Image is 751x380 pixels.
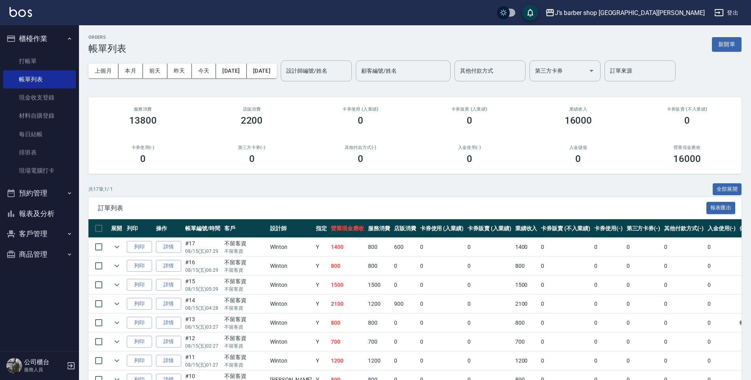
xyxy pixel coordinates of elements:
img: Logo [9,7,32,17]
td: 0 [392,333,418,351]
td: #14 [183,295,222,313]
td: 0 [466,238,513,256]
td: 1200 [366,352,392,370]
button: 報表匯出 [706,202,736,214]
td: 700 [329,333,366,351]
h3: 0 [358,115,363,126]
button: J’s barber shop [GEOGRAPHIC_DATA][PERSON_NAME] [542,5,708,21]
h2: 卡券使用(-) [98,145,188,150]
td: 0 [466,333,513,351]
a: 材料自購登錄 [3,107,76,125]
h3: 0 [575,153,581,164]
button: 本月 [118,64,143,78]
a: 詳情 [156,241,181,253]
td: Y [314,257,329,275]
td: 0 [539,257,592,275]
p: 08/15 (五) 04:28 [185,305,220,312]
td: 0 [418,238,466,256]
div: 不留客資 [224,353,266,361]
h2: ORDERS [88,35,126,40]
td: 800 [513,314,539,332]
td: Winton [268,314,314,332]
p: 08/15 (五) 01:27 [185,361,220,369]
td: Y [314,238,329,256]
td: 0 [706,295,738,313]
td: 2100 [513,295,539,313]
td: 0 [706,352,738,370]
button: 列印 [127,298,152,310]
td: 0 [625,276,663,294]
td: 0 [539,276,592,294]
th: 操作 [154,219,183,238]
td: 0 [418,333,466,351]
td: 2100 [329,295,366,313]
div: J’s barber shop [GEOGRAPHIC_DATA][PERSON_NAME] [555,8,705,18]
a: 詳情 [156,279,181,291]
td: 0 [539,314,592,332]
td: #11 [183,352,222,370]
button: 預約管理 [3,183,76,203]
button: [DATE] [216,64,246,78]
button: expand row [111,260,123,272]
a: 詳情 [156,317,181,329]
td: 700 [366,333,392,351]
td: 1400 [329,238,366,256]
td: 0 [662,333,706,351]
h3: 0 [684,115,690,126]
p: 共 17 筆, 1 / 1 [88,186,113,193]
th: 業績收入 [513,219,539,238]
td: 0 [625,257,663,275]
h3: 0 [249,153,255,164]
button: expand row [111,336,123,348]
th: 店販消費 [392,219,418,238]
button: 商品管理 [3,244,76,265]
h2: 其他付款方式(-) [315,145,406,150]
a: 排班表 [3,143,76,162]
button: 列印 [127,279,152,291]
a: 詳情 [156,355,181,367]
h2: 卡券販賣 (不入業績) [642,107,732,112]
td: Y [314,295,329,313]
td: 0 [592,333,625,351]
td: 1200 [329,352,366,370]
button: 櫃檯作業 [3,28,76,49]
button: 列印 [127,336,152,348]
th: 服務消費 [366,219,392,238]
td: Winton [268,352,314,370]
a: 新開單 [712,40,742,48]
td: 600 [392,238,418,256]
button: expand row [111,317,123,329]
th: 卡券使用 (入業績) [418,219,466,238]
div: 不留客資 [224,239,266,248]
td: 0 [625,333,663,351]
td: 1500 [366,276,392,294]
th: 指定 [314,219,329,238]
a: 打帳單 [3,52,76,70]
td: 0 [466,276,513,294]
td: 0 [592,352,625,370]
td: 0 [706,314,738,332]
p: 不留客資 [224,286,266,293]
td: Winton [268,238,314,256]
td: Winton [268,276,314,294]
td: 0 [625,238,663,256]
td: Y [314,276,329,294]
h2: 入金儲值 [533,145,623,150]
td: 0 [418,295,466,313]
h3: 2200 [241,115,263,126]
td: 0 [466,352,513,370]
button: 新開單 [712,37,742,52]
td: 0 [592,314,625,332]
a: 現場電腦打卡 [3,162,76,180]
td: 0 [625,352,663,370]
td: Y [314,314,329,332]
th: 入金使用(-) [706,219,738,238]
td: 0 [418,257,466,275]
td: Winton [268,257,314,275]
p: 不留客資 [224,267,266,274]
a: 報表匯出 [706,204,736,211]
td: 0 [418,276,466,294]
button: 登出 [711,6,742,20]
th: 營業現金應收 [329,219,366,238]
button: expand row [111,279,123,291]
